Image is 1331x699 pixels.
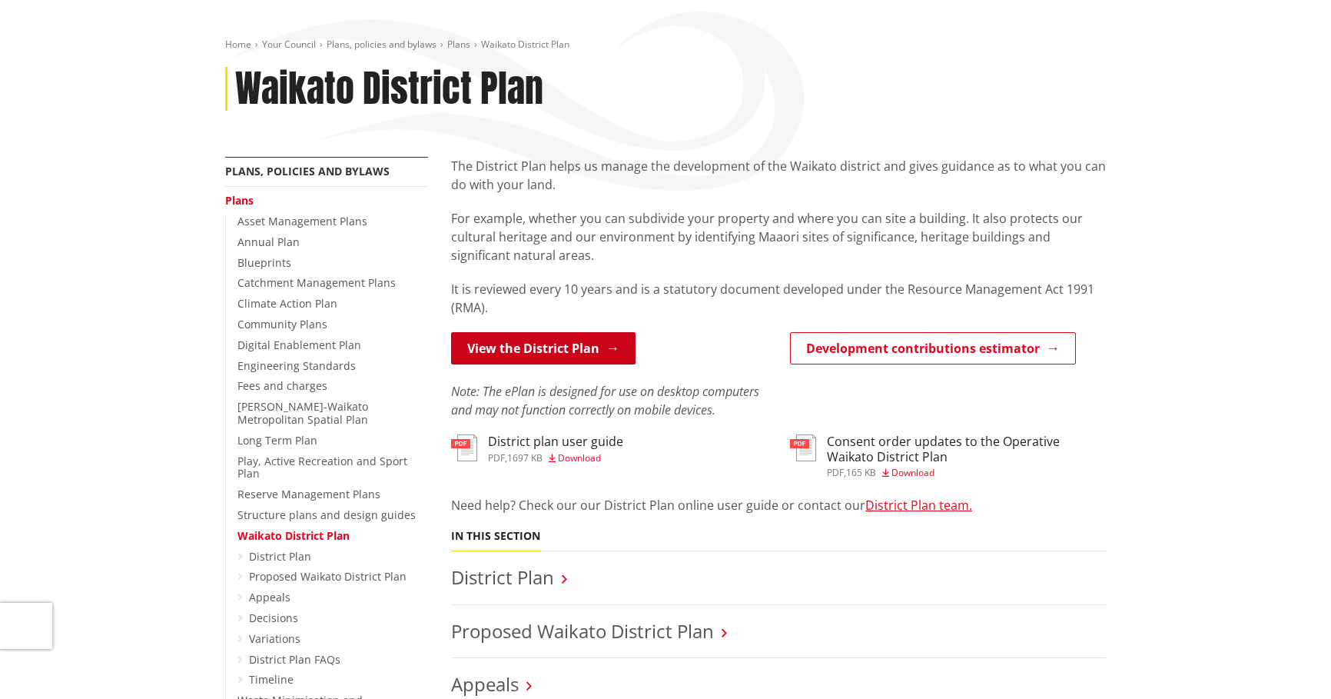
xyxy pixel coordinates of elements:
[237,399,368,427] a: [PERSON_NAME]-Waikato Metropolitan Spatial Plan
[1260,634,1316,690] iframe: Messenger Launcher
[488,454,623,463] div: ,
[237,338,361,352] a: Digital Enablement Plan
[481,38,569,51] span: Waikato District Plan
[237,235,300,249] a: Annual Plan
[846,466,876,479] span: 165 KB
[451,564,554,590] a: District Plan
[447,38,470,51] a: Plans
[249,611,298,625] a: Decisions
[225,193,254,208] a: Plans
[451,671,519,697] a: Appeals
[891,466,934,479] span: Download
[327,38,436,51] a: Plans, policies and bylaws
[225,38,1106,52] nav: breadcrumb
[865,497,972,514] a: District Plan team.
[790,332,1076,364] a: Development contributions estimator
[237,454,407,481] a: Play, Active Recreation and Sport Plan
[451,618,714,644] a: Proposed Waikato District Plan
[249,652,340,667] a: District Plan FAQs
[558,451,601,464] span: Download
[451,434,623,462] a: District plan user guide pdf,1697 KB Download
[249,672,294,687] a: Timeline
[237,358,356,373] a: Engineering Standards
[451,209,1106,265] p: For example, whether you can subdivide your property and where you can site a building. It also p...
[225,38,251,51] a: Home
[451,157,1106,194] p: The District Plan helps us manage the development of the Waikato district and gives guidance as t...
[262,38,316,51] a: Your Council
[790,434,1106,477] a: Consent order updates to the Operative Waikato District Plan pdf,165 KB Download
[235,67,543,112] h1: Waikato District Plan
[451,496,1106,514] p: Need help? Check our our District Plan online user guide or contact our
[237,528,350,543] a: Waikato District Plan
[237,275,396,290] a: Catchment Management Plans
[827,468,1106,478] div: ,
[237,433,317,448] a: Long Term Plan
[237,487,380,501] a: Reserve Management Plans
[237,255,291,270] a: Blueprints
[451,280,1106,317] p: It is reviewed every 10 years and is a statutory document developed under the Resource Management...
[827,466,844,479] span: pdf
[237,296,337,311] a: Climate Action Plan
[451,530,540,543] h5: In this section
[237,317,327,331] a: Community Plans
[451,332,636,364] a: View the District Plan
[249,631,300,646] a: Variations
[451,434,477,461] img: document-pdf.svg
[225,164,390,178] a: Plans, policies and bylaws
[488,451,505,464] span: pdf
[790,434,816,461] img: document-pdf.svg
[249,569,407,584] a: Proposed Waikato District Plan
[488,434,623,449] h3: District plan user guide
[237,508,416,522] a: Structure plans and design guides
[249,590,290,604] a: Appeals
[237,214,367,228] a: Asset Management Plans
[237,378,327,393] a: Fees and charges
[249,549,311,564] a: District Plan
[507,451,543,464] span: 1697 KB
[827,434,1106,464] h3: Consent order updates to the Operative Waikato District Plan
[451,383,759,418] em: Note: The ePlan is designed for use on desktop computers and may not function correctly on mobile...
